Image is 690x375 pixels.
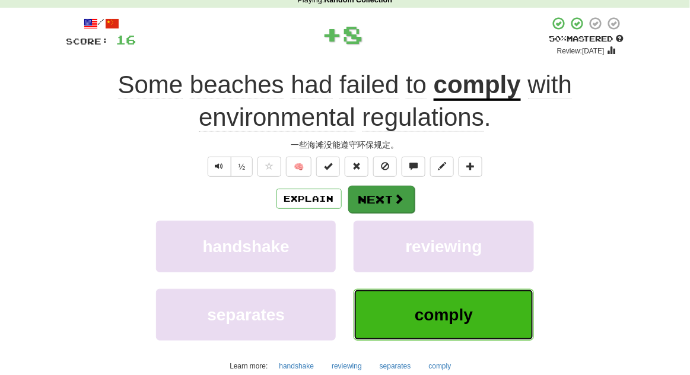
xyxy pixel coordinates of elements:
[118,71,183,99] span: Some
[415,306,473,324] span: comply
[257,157,281,177] button: Favorite sentence (alt+f)
[549,34,624,45] div: Mastered
[322,16,343,52] span: +
[291,71,332,99] span: had
[66,36,109,46] span: Score:
[199,71,572,132] span: .
[66,139,624,151] div: 一些海滩没能遵守环保规定。
[373,357,418,375] button: separates
[459,157,482,177] button: Add to collection (alt+a)
[276,189,342,209] button: Explain
[231,157,253,177] button: ½
[406,237,482,256] span: reviewing
[430,157,454,177] button: Edit sentence (alt+d)
[156,221,336,272] button: handshake
[354,289,533,341] button: comply
[325,357,368,375] button: reviewing
[156,289,336,341] button: separates
[528,71,573,99] span: with
[348,186,415,213] button: Next
[549,34,567,43] span: 50 %
[203,237,290,256] span: handshake
[205,157,253,177] div: Text-to-speech controls
[422,357,458,375] button: comply
[208,157,231,177] button: Play sentence audio (ctl+space)
[373,157,397,177] button: Ignore sentence (alt+i)
[316,157,340,177] button: Set this sentence to 100% Mastered (alt+m)
[354,221,533,272] button: reviewing
[343,19,364,49] span: 8
[207,306,285,324] span: separates
[230,362,268,370] small: Learn more:
[434,71,521,101] u: comply
[66,16,136,31] div: /
[116,32,136,47] span: 16
[190,71,284,99] span: beaches
[406,71,427,99] span: to
[557,47,605,55] small: Review: [DATE]
[345,157,368,177] button: Reset to 0% Mastered (alt+r)
[363,103,484,132] span: regulations
[339,71,399,99] span: failed
[286,157,311,177] button: 🧠
[272,357,320,375] button: handshake
[199,103,355,132] span: environmental
[402,157,425,177] button: Discuss sentence (alt+u)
